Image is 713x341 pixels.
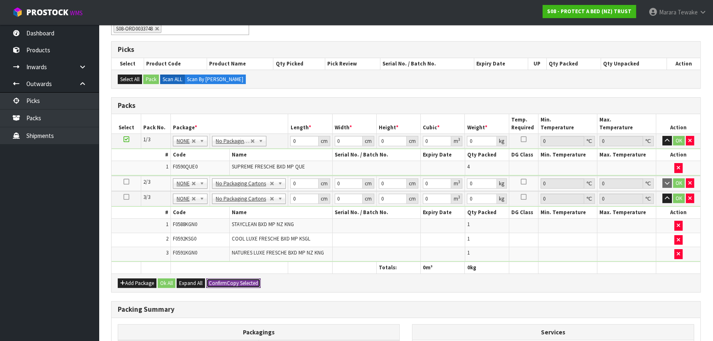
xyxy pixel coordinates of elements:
span: S08-ORD0033748 [116,25,153,32]
div: m [451,136,462,146]
th: Cubic [421,114,465,133]
th: Min. Temperature [538,207,597,219]
h3: Packs [118,102,694,110]
th: Serial No. / Batch No. [380,58,474,70]
div: kg [497,136,507,146]
th: Pick Review [325,58,380,70]
button: Pack [143,75,159,84]
span: 0 [467,264,470,271]
div: ℃ [584,136,595,146]
th: Pack No. [141,114,171,133]
span: 0 [423,264,426,271]
th: kg [465,262,509,273]
span: No Packaging Cartons [216,179,270,189]
button: Expand All [177,278,205,288]
div: cm [363,136,374,146]
h3: Picks [118,46,694,54]
th: Action [656,114,700,133]
th: Max. Temperature [597,114,656,133]
th: Select [112,58,144,70]
div: m [451,178,462,189]
th: Height [376,114,420,133]
th: Qty Picked [273,58,325,70]
button: ConfirmCopy Selected [206,278,261,288]
th: Weight [465,114,509,133]
label: Scan By [PERSON_NAME] [184,75,246,84]
div: ℃ [643,194,654,204]
th: UP [528,58,546,70]
th: Services [412,325,694,340]
div: cm [319,178,330,189]
th: Max. Temperature [597,207,656,219]
span: Marara [659,8,676,16]
th: Package [170,114,288,133]
div: cm [319,194,330,204]
span: F0592KSG0 [173,235,196,242]
span: 4 [467,163,470,170]
th: Width [332,114,376,133]
th: Packagings [118,325,400,341]
span: 2/3 [143,178,150,185]
a: S08 - PROTECT A BED (NZ) TRUST [543,5,636,18]
th: Product Code [144,58,207,70]
span: 1 [166,163,168,170]
span: NATURES LUXE FRESCHE BXD MP NZ KNG [232,249,324,256]
th: Name [229,207,332,219]
button: OK [673,178,685,188]
div: ℃ [643,178,654,189]
th: Action [656,207,700,219]
div: cm [407,136,418,146]
th: Qty Packed [546,58,601,70]
th: Qty Packed [465,149,509,161]
span: 3/3 [143,194,150,201]
th: # [112,149,170,161]
span: COOL LUXE FRESCHE BXD MP KSGL [232,235,310,242]
img: cube-alt.png [12,7,23,17]
span: F0591KGN0 [173,249,197,256]
strong: S08 - PROTECT A BED (NZ) TRUST [547,8,631,15]
button: OK [673,194,685,203]
span: No Packaging Cartons [216,136,250,146]
span: Expand All [179,280,203,287]
th: Expiry Date [421,207,465,219]
span: 2 [166,235,168,242]
button: OK [673,136,685,146]
span: Tewake [678,8,698,16]
span: F0590QUE0 [173,163,198,170]
span: NONE [177,136,192,146]
th: Max. Temperature [597,149,656,161]
th: Expiry Date [421,149,465,161]
div: cm [363,194,374,204]
th: Min. Temperature [538,114,597,133]
th: Temp. Required [509,114,538,133]
th: Serial No. / Batch No. [332,207,421,219]
th: DG Class [509,207,538,219]
sup: 3 [458,179,460,185]
span: STAYCLEAN BXD MP NZ KNG [232,221,294,228]
span: 1 [467,235,470,242]
span: SUPREME FRESCHE BXD MP QUE [232,163,305,170]
th: Code [170,207,229,219]
div: cm [407,194,418,204]
div: ℃ [643,136,654,146]
th: Expiry Date [474,58,528,70]
h3: Packing Summary [118,306,694,313]
span: NONE [177,194,192,204]
div: ℃ [584,194,595,204]
span: 1 [467,221,470,228]
th: # [112,207,170,219]
small: WMS [70,9,83,17]
th: Qty Unpacked [601,58,667,70]
th: m³ [421,262,465,273]
div: cm [319,136,330,146]
th: Min. Temperature [538,149,597,161]
sup: 3 [458,137,460,142]
div: m [451,194,462,204]
th: Select [112,114,141,133]
span: No Packaging Cartons [216,194,270,204]
th: Totals: [376,262,420,273]
sup: 3 [458,194,460,200]
th: Length [288,114,332,133]
span: NONE [177,179,192,189]
span: 3 [166,249,168,256]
